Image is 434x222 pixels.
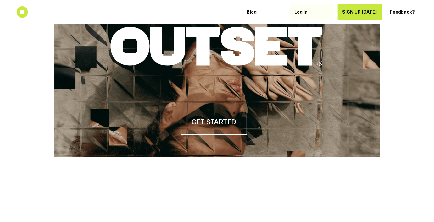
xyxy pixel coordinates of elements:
[180,110,247,135] a: GET STARTED
[390,9,426,15] p: Feedback?
[192,117,236,127] h4: GET STARTED
[242,4,287,20] a: Blog
[386,4,430,20] a: Feedback?
[342,9,378,15] p: SIGN UP [DATE]
[290,4,335,20] a: Log In
[338,4,382,20] a: SIGN UP [DATE]
[247,9,282,15] p: Blog
[294,9,330,15] p: Log In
